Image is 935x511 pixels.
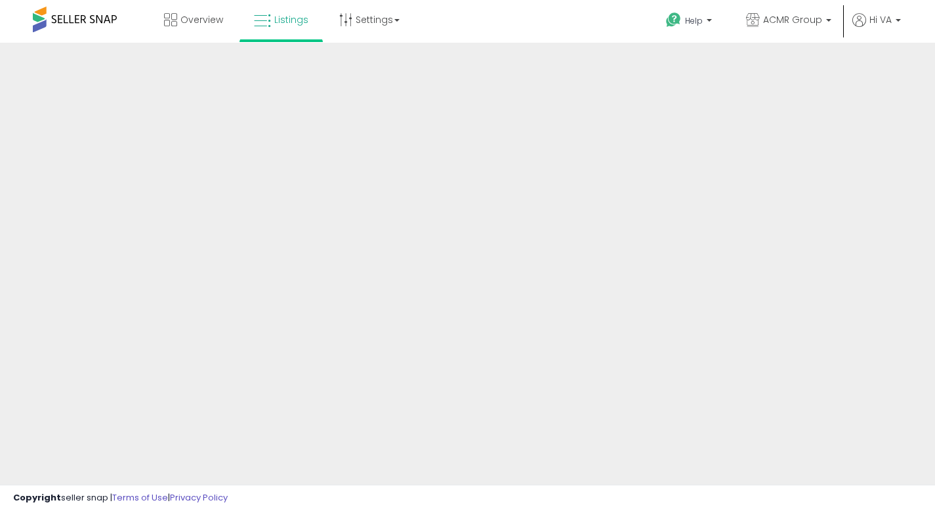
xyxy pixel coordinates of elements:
a: Privacy Policy [170,491,228,504]
div: seller snap | | [13,492,228,504]
span: Listings [274,13,308,26]
a: Help [655,2,725,43]
span: Help [685,15,703,26]
i: Get Help [665,12,682,28]
strong: Copyright [13,491,61,504]
span: ACMR Group [763,13,822,26]
span: Hi VA [869,13,892,26]
span: Overview [180,13,223,26]
a: Hi VA [852,13,901,43]
a: Terms of Use [112,491,168,504]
